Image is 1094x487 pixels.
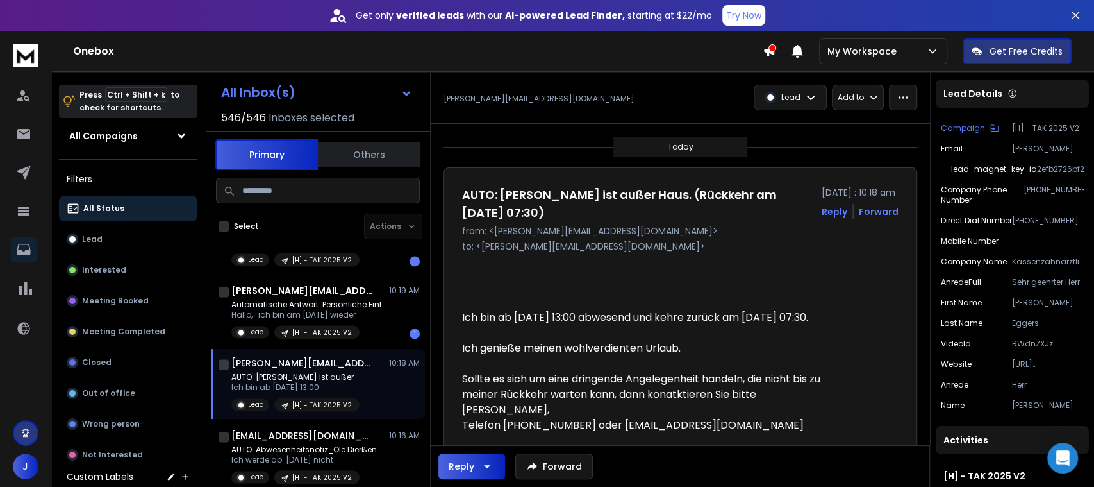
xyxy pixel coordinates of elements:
p: to: <[PERSON_NAME][EMAIL_ADDRESS][DOMAIN_NAME]> [462,240,899,253]
p: Closed [82,357,112,368]
p: Lead [248,472,264,482]
p: Direct Dial Number [941,216,1012,226]
p: Get Free Credits [990,45,1063,58]
p: Hallo, ich bin am [DATE] wieder [231,310,385,320]
p: Lead [248,400,264,409]
p: [PERSON_NAME] [1012,400,1084,411]
h3: Custom Labels [67,470,133,483]
p: Try Now [726,9,761,22]
button: Campaign [941,123,999,133]
button: J [13,454,38,479]
p: [PHONE_NUMBER] [1012,216,1084,226]
span: Ctrl + Shift + k [105,87,167,102]
h1: All Campaigns [69,130,138,142]
p: Email [941,144,963,154]
strong: verified leads [396,9,464,22]
button: Reply [438,454,505,479]
p: Company Phone Number [941,185,1024,205]
p: Campaign [941,123,985,133]
p: Last Name [941,318,982,329]
button: All Status [59,196,197,221]
p: anredeFull [941,277,981,287]
span: 546 / 546 [221,110,266,126]
p: Meeting Completed [82,327,165,337]
p: Name [941,400,965,411]
button: Primary [215,139,318,170]
p: Ich bin ab [DATE] 13:00 [231,382,360,393]
p: Ich werde ab [DATE] nicht [231,455,385,465]
p: from: <[PERSON_NAME][EMAIL_ADDRESS][DOMAIN_NAME]> [462,225,899,237]
button: Lead [59,226,197,252]
div: Forward [859,205,899,218]
p: 10:16 AM [389,431,420,441]
p: Lead [82,234,103,244]
p: [H] - TAK 2025 V2 [292,400,352,410]
p: Sehr geehrter Herr [1012,277,1084,287]
p: [PERSON_NAME] [1012,298,1084,308]
p: [H] - TAK 2025 V2 [1012,123,1084,133]
p: Add to [838,92,864,103]
p: [URL][DOMAIN_NAME] [1012,359,1084,370]
p: [H] - TAK 2025 V2 [292,328,352,337]
p: Out of office [82,388,135,398]
p: First Name [941,298,982,308]
h1: AUTO: [PERSON_NAME] ist außer Haus. (Rückkehr am [DATE] 07:30) [462,186,814,222]
strong: AI-powered Lead Finder, [505,9,625,22]
h1: [PERSON_NAME][EMAIL_ADDRESS][DOMAIN_NAME] [231,357,372,370]
p: anrede [941,380,968,390]
button: Reply [822,205,847,218]
p: [H] - TAK 2025 V2 [292,255,352,265]
h1: All Inbox(s) [221,86,295,99]
button: Meeting Booked [59,288,197,314]
p: Kassenzahnärztliche Vereinigung Schleswig-Holstein Körperschaft des Öffentlichen Rechts [1012,257,1084,267]
p: RWdnZXJz [1012,339,1084,349]
p: Mobile Number [941,236,999,246]
p: __lead_magnet_key_id [941,164,1037,175]
p: Interested [82,265,126,275]
p: [PHONE_NUMBER] [1024,185,1084,205]
h3: Filters [59,170,197,188]
p: Lead [781,92,800,103]
p: AUTO: [PERSON_NAME] ist außer [231,372,360,382]
p: Get only with our starting at $22/mo [356,9,712,22]
button: Meeting Completed [59,319,197,345]
button: Get Free Credits [963,38,1072,64]
p: Lead [248,327,264,337]
h1: Onebox [73,44,763,59]
p: Company Name [941,257,1007,267]
p: AUTO: Abwesenheitsnotiz_Ole Dierßen (Rückkehr am [231,445,385,455]
div: 1 [410,329,420,339]
div: Activities [936,426,1089,454]
button: Forward [515,454,593,479]
p: My Workspace [827,45,902,58]
button: Not Interested [59,442,197,468]
div: 1 [410,256,420,266]
div: Open Intercom Messenger [1047,443,1078,474]
p: 2efb2726bf2a449e9db2f76b5fe03363 [1037,164,1084,175]
button: Wrong person [59,411,197,437]
p: Website [941,359,972,370]
p: Press to check for shortcuts. [79,89,179,114]
p: 10:19 AM [389,286,420,296]
button: Others [318,141,420,169]
p: Wrong person [82,419,140,429]
button: Try Now [722,5,765,26]
button: All Inbox(s) [211,80,422,105]
p: [DATE] : 10:18 am [822,186,899,199]
p: Eggers [1012,318,1084,329]
div: Reply [449,460,474,473]
p: Automatische Antwort: Persönliche Einladung für [231,300,385,310]
h3: Inboxes selected [269,110,354,126]
p: Herr [1012,380,1084,390]
p: Today [668,142,693,152]
label: Select [234,221,259,232]
button: Interested [59,257,197,283]
p: All Status [83,203,124,214]
button: Closed [59,350,197,375]
p: [PERSON_NAME][EMAIL_ADDRESS][DOMAIN_NAME] [443,94,634,104]
h1: [EMAIL_ADDRESS][DOMAIN_NAME] [231,429,372,442]
p: Lead Details [943,87,1002,100]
